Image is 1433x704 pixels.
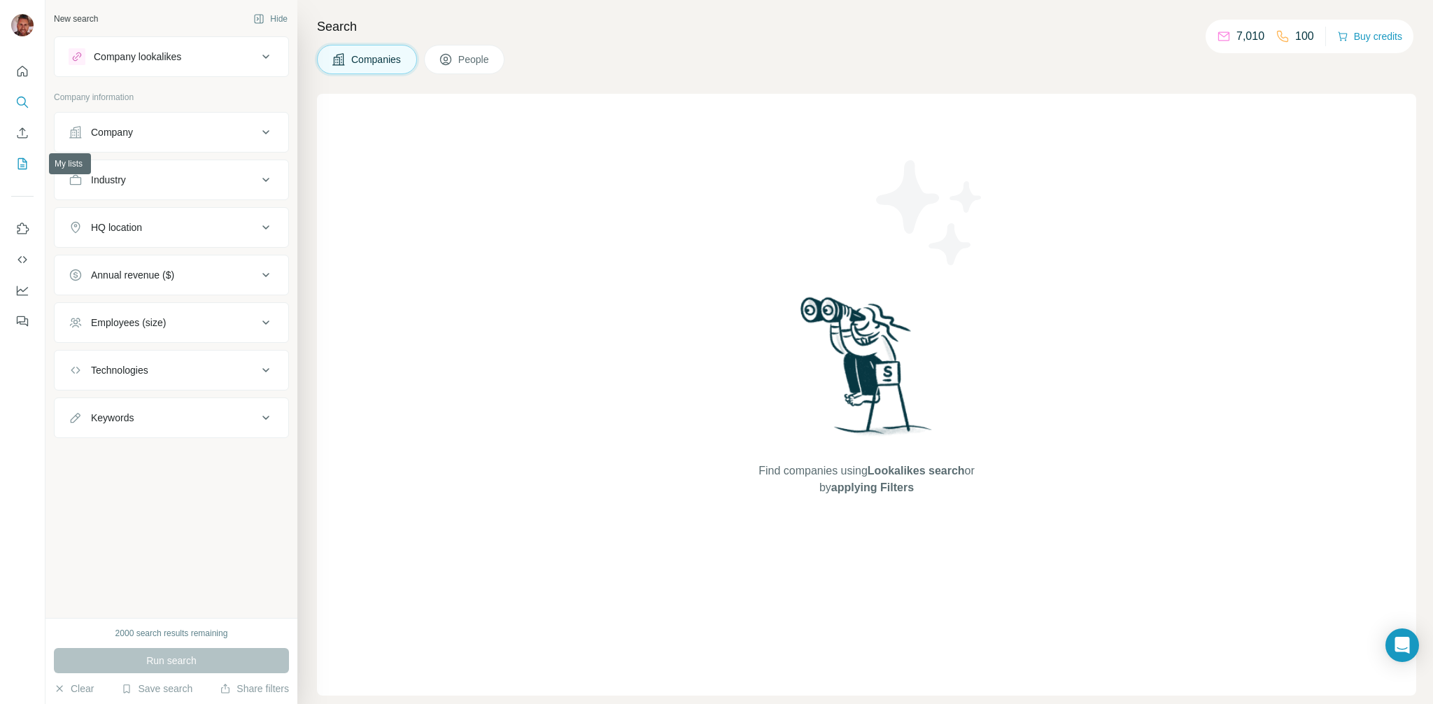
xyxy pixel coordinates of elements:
[55,306,288,339] button: Employees (size)
[351,52,402,66] span: Companies
[1385,628,1419,662] div: Open Intercom Messenger
[55,401,288,435] button: Keywords
[55,211,288,244] button: HQ location
[868,465,965,477] span: Lookalikes search
[54,682,94,696] button: Clear
[11,216,34,241] button: Use Surfe on LinkedIn
[867,150,993,276] img: Surfe Illustration - Stars
[91,316,166,330] div: Employees (size)
[91,220,142,234] div: HQ location
[11,278,34,303] button: Dashboard
[55,258,288,292] button: Annual revenue ($)
[91,268,174,282] div: Annual revenue ($)
[11,90,34,115] button: Search
[55,40,288,73] button: Company lookalikes
[91,125,133,139] div: Company
[11,120,34,146] button: Enrich CSV
[115,627,228,640] div: 2000 search results remaining
[94,50,181,64] div: Company lookalikes
[458,52,490,66] span: People
[54,91,289,104] p: Company information
[1236,28,1264,45] p: 7,010
[220,682,289,696] button: Share filters
[11,14,34,36] img: Avatar
[54,13,98,25] div: New search
[91,411,134,425] div: Keywords
[317,17,1416,36] h4: Search
[55,115,288,149] button: Company
[55,163,288,197] button: Industry
[794,293,940,449] img: Surfe Illustration - Woman searching with binoculars
[121,682,192,696] button: Save search
[754,463,978,496] span: Find companies using or by
[11,151,34,176] button: My lists
[91,173,126,187] div: Industry
[91,363,148,377] div: Technologies
[11,59,34,84] button: Quick start
[831,481,914,493] span: applying Filters
[11,309,34,334] button: Feedback
[1337,27,1402,46] button: Buy credits
[11,247,34,272] button: Use Surfe API
[1295,28,1314,45] p: 100
[55,353,288,387] button: Technologies
[243,8,297,29] button: Hide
